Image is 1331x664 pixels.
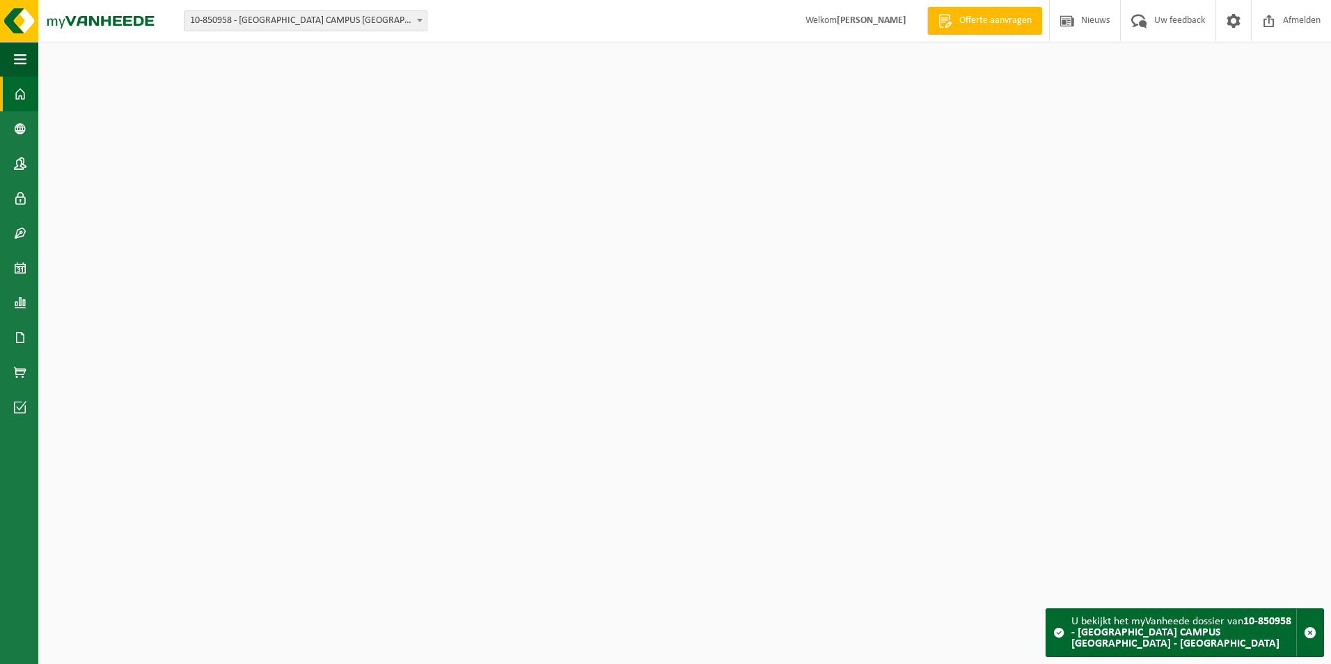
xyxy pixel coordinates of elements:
a: Offerte aanvragen [927,7,1042,35]
div: U bekijkt het myVanheede dossier van [1071,609,1296,656]
span: 10-850958 - ARTEVELDEHOGESCHOOL CAMPUS STROPKAAI - GENT [184,10,427,31]
span: 10-850958 - ARTEVELDEHOGESCHOOL CAMPUS STROPKAAI - GENT [184,11,427,31]
strong: 10-850958 - [GEOGRAPHIC_DATA] CAMPUS [GEOGRAPHIC_DATA] - [GEOGRAPHIC_DATA] [1071,616,1291,649]
span: Offerte aanvragen [956,14,1035,28]
strong: [PERSON_NAME] [837,15,906,26]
